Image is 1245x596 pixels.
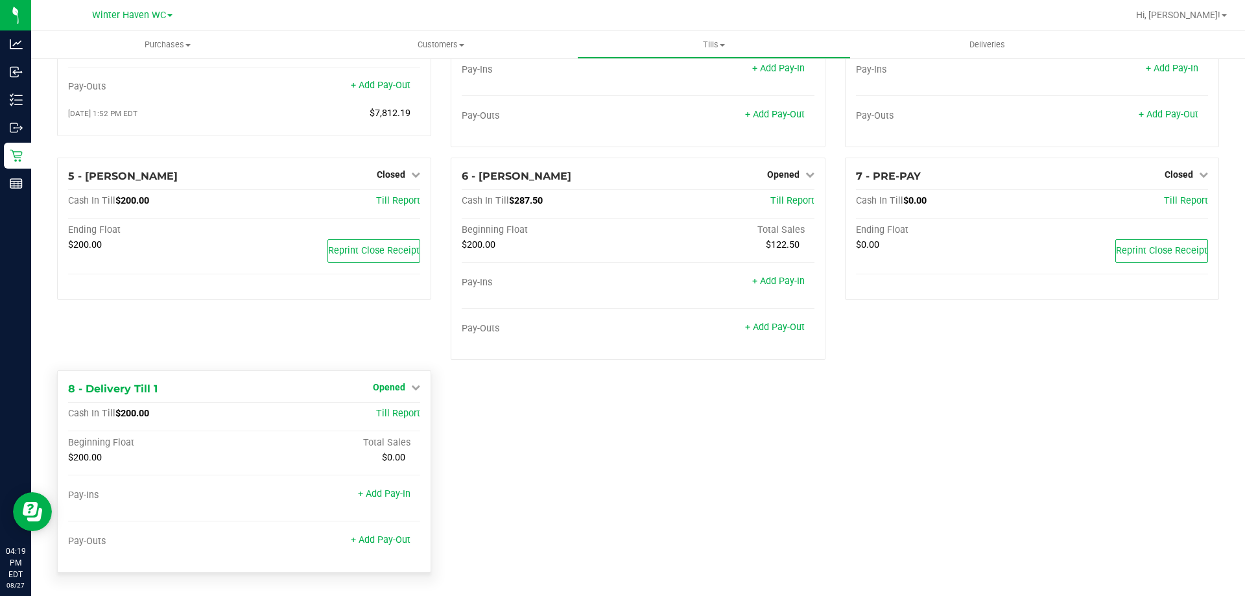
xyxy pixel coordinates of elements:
span: Tills [578,39,849,51]
div: Pay-Outs [856,110,1032,122]
inline-svg: Analytics [10,38,23,51]
span: [DATE] 1:52 PM EDT [68,109,137,118]
inline-svg: Inbound [10,66,23,78]
span: 5 - [PERSON_NAME] [68,170,178,182]
div: Total Sales [638,224,814,236]
span: Customers [305,39,576,51]
a: + Add Pay-Out [351,80,410,91]
div: Ending Float [68,224,244,236]
div: Pay-Ins [462,64,638,76]
a: Till Report [376,408,420,419]
button: Reprint Close Receipt [1115,239,1208,263]
span: $0.00 [856,239,879,250]
span: Winter Haven WC [92,10,166,21]
div: Pay-Outs [68,81,244,93]
a: Deliveries [851,31,1124,58]
span: $7,812.19 [370,108,410,119]
span: 7 - PRE-PAY [856,170,921,182]
button: Reprint Close Receipt [327,239,420,263]
p: 08/27 [6,580,25,590]
div: Ending Float [856,224,1032,236]
span: $287.50 [509,195,543,206]
a: Customers [304,31,577,58]
a: Till Report [1164,195,1208,206]
div: Pay-Outs [462,110,638,122]
span: Deliveries [952,39,1023,51]
div: Beginning Float [462,224,638,236]
span: $0.00 [382,452,405,463]
a: Till Report [376,195,420,206]
div: Pay-Outs [68,536,244,547]
span: Opened [767,169,800,180]
a: + Add Pay-In [1146,63,1198,74]
a: + Add Pay-Out [351,534,410,545]
span: Opened [373,382,405,392]
span: $200.00 [68,452,102,463]
span: $122.50 [766,239,800,250]
span: $200.00 [462,239,495,250]
span: Reprint Close Receipt [328,245,420,256]
span: $200.00 [115,195,149,206]
div: Total Sales [244,437,421,449]
a: + Add Pay-In [358,488,410,499]
inline-svg: Reports [10,177,23,190]
span: Closed [1165,169,1193,180]
a: + Add Pay-Out [745,109,805,120]
a: + Add Pay-Out [745,322,805,333]
a: Tills [577,31,850,58]
span: Cash In Till [856,195,903,206]
a: + Add Pay-In [752,63,805,74]
span: Hi, [PERSON_NAME]! [1136,10,1220,20]
inline-svg: Retail [10,149,23,162]
span: $0.00 [903,195,927,206]
div: Pay-Ins [462,277,638,289]
span: Cash In Till [68,195,115,206]
iframe: Resource center [13,492,52,531]
span: $200.00 [115,408,149,419]
inline-svg: Inventory [10,93,23,106]
span: Reprint Close Receipt [1116,245,1207,256]
span: Cash In Till [68,408,115,419]
a: + Add Pay-Out [1139,109,1198,120]
inline-svg: Outbound [10,121,23,134]
a: Purchases [31,31,304,58]
div: Pay-Outs [462,323,638,335]
span: $200.00 [68,239,102,250]
span: Closed [377,169,405,180]
a: Till Report [770,195,814,206]
div: Pay-Ins [856,64,1032,76]
span: Cash In Till [462,195,509,206]
div: Pay-Ins [68,490,244,501]
span: 6 - [PERSON_NAME] [462,170,571,182]
span: Purchases [31,39,304,51]
p: 04:19 PM EDT [6,545,25,580]
span: 8 - Delivery Till 1 [68,383,158,395]
a: + Add Pay-In [752,276,805,287]
div: Beginning Float [68,437,244,449]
